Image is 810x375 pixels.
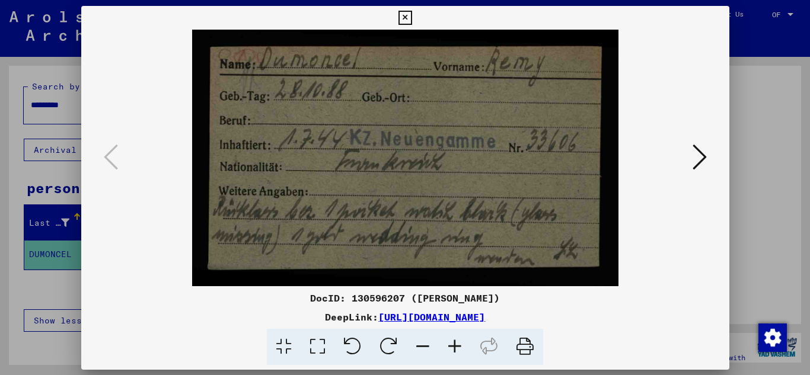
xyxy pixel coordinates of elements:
div: DeepLink: [81,310,729,324]
img: 001.jpg [122,30,689,286]
img: Change consent [758,323,787,352]
div: Change consent [758,323,786,351]
div: DocID: 130596207 ([PERSON_NAME]) [81,291,729,305]
a: [URL][DOMAIN_NAME] [378,311,485,323]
